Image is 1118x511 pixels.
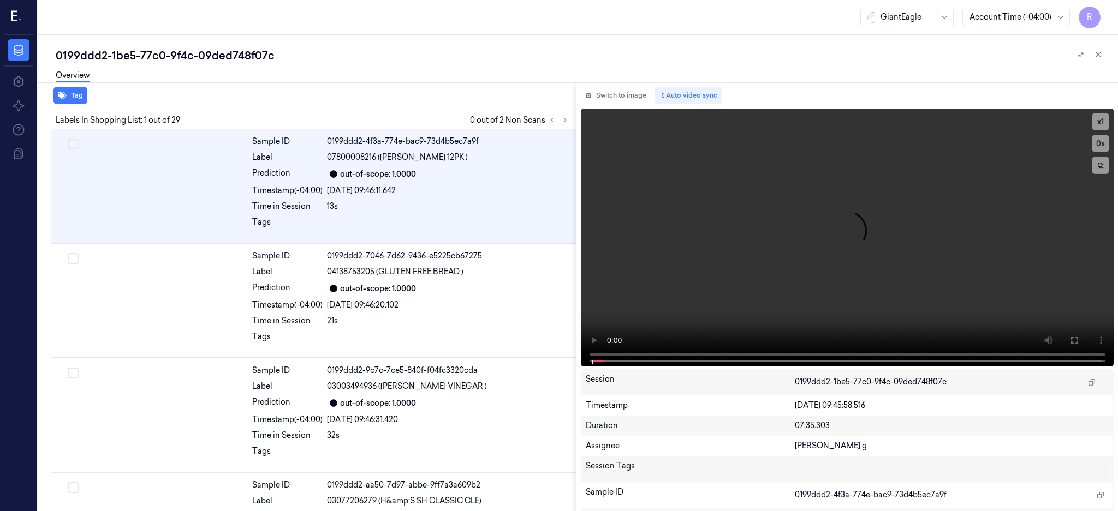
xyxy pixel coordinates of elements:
div: Sample ID [586,486,795,504]
div: Label [252,266,323,278]
div: Time in Session [252,201,323,212]
button: 0s [1092,135,1109,152]
button: Switch to image [581,87,651,104]
div: Time in Session [252,430,323,441]
div: [DATE] 09:46:31.420 [327,414,569,425]
div: Label [252,152,323,163]
div: 0199ddd2-7046-7d62-9436-e5225cb67275 [327,250,569,262]
div: [PERSON_NAME] g [795,440,1109,452]
div: 0199ddd2-9c7c-7ce5-840f-f04fc3320cda [327,365,569,376]
button: Auto video sync [655,87,722,104]
div: Sample ID [252,136,323,147]
div: Label [252,381,323,392]
span: 0199ddd2-1be5-77c0-9f4c-09ded748f07c [795,376,947,388]
div: 0199ddd2-4f3a-774e-bac9-73d4b5ec7a9f [327,136,569,147]
button: Tag [53,87,87,104]
span: 0 out of 2 Non Scans [470,113,572,127]
div: Timestamp (-04:00) [252,185,323,196]
span: 07800008216 ([PERSON_NAME] 12PK ) [327,152,468,163]
span: 03003494936 ([PERSON_NAME] VINEGAR ) [327,381,487,392]
div: Sample ID [252,479,323,491]
div: out-of-scope: 1.0000 [340,169,416,180]
div: Prediction [252,396,323,410]
div: Timestamp [586,400,795,411]
div: Timestamp (-04:00) [252,299,323,311]
div: Sample ID [252,365,323,376]
div: Tags [252,331,323,348]
div: Label [252,495,323,507]
div: Tags [252,446,323,463]
button: R [1079,7,1101,28]
div: Session [586,374,795,391]
span: 04138753205 (GLUTEN FREE BREAD ) [327,266,463,278]
a: Overview [56,70,90,82]
div: Prediction [252,282,323,295]
div: 07:35.303 [795,420,1109,431]
button: x1 [1092,113,1109,130]
div: Session Tags [586,460,795,478]
span: Labels In Shopping List: 1 out of 29 [56,115,180,126]
button: Select row [68,139,79,149]
div: [DATE] 09:46:11.642 [327,185,569,196]
div: Time in Session [252,315,323,327]
div: Prediction [252,167,323,181]
div: 13s [327,201,569,212]
div: [DATE] 09:46:20.102 [327,299,569,311]
div: 32s [327,430,569,441]
div: out-of-scope: 1.0000 [340,398,416,409]
div: Timestamp (-04:00) [252,414,323,425]
div: Assignee [586,440,795,452]
div: 21s [327,315,569,327]
div: Sample ID [252,250,323,262]
button: Select row [68,253,79,264]
span: 0199ddd2-4f3a-774e-bac9-73d4b5ec7a9f [795,489,947,501]
div: Tags [252,217,323,234]
span: 03077206279 (H&amp;S SH CLASSIC CLE) [327,495,481,507]
button: Select row [68,482,79,493]
div: 0199ddd2-aa50-7d97-abbe-9ff7a3a609b2 [327,479,569,491]
div: Duration [586,420,795,431]
div: [DATE] 09:45:58.516 [795,400,1109,411]
div: out-of-scope: 1.0000 [340,283,416,294]
button: Select row [68,368,79,378]
div: 0199ddd2-1be5-77c0-9f4c-09ded748f07c [56,48,1109,63]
